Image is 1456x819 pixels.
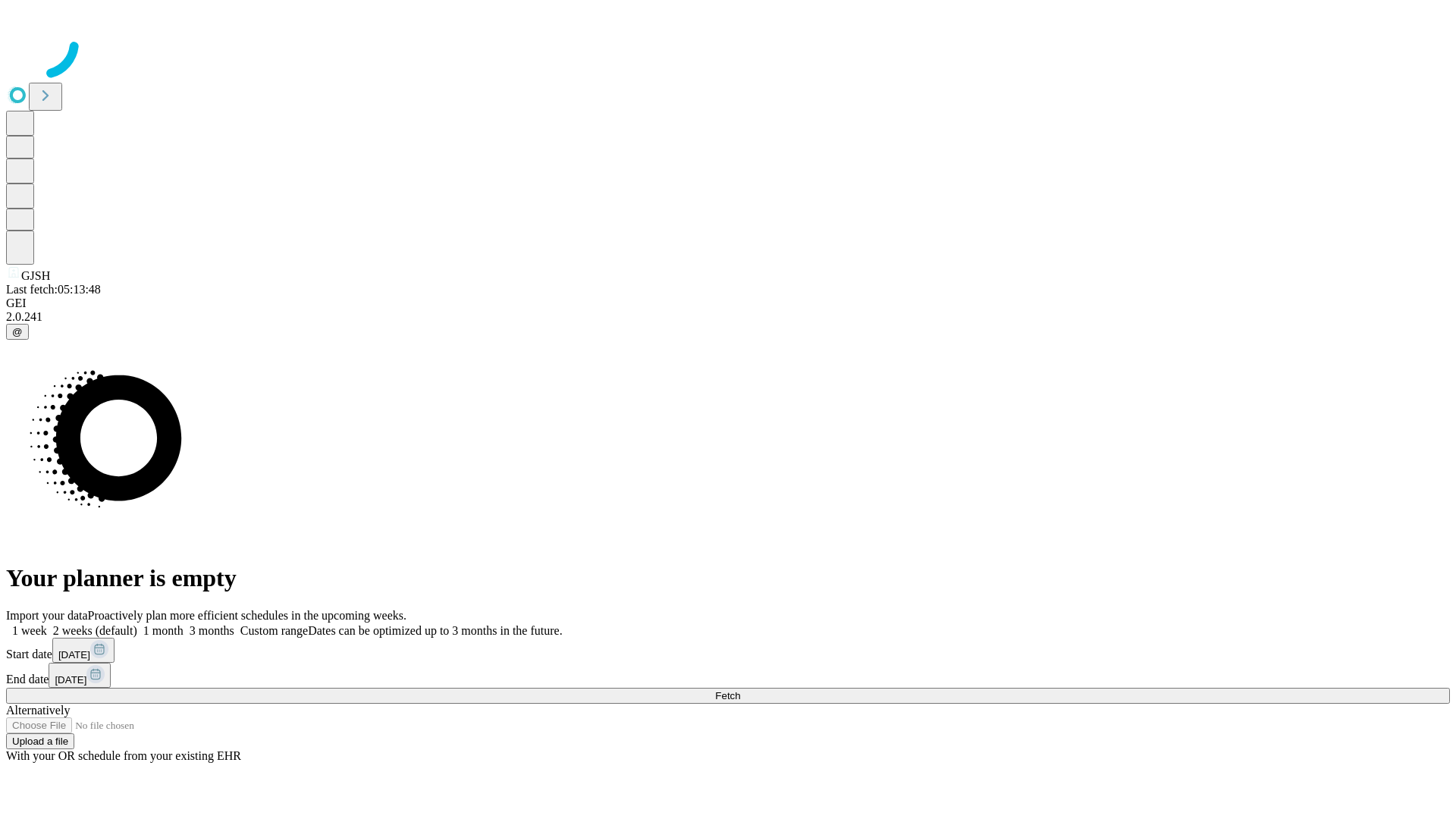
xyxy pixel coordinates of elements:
[240,624,308,637] span: Custom range
[52,638,115,663] button: [DATE]
[49,663,111,688] button: [DATE]
[6,688,1450,704] button: Fetch
[88,609,406,622] span: Proactively plan more efficient schedules in the upcoming weeks.
[6,297,1450,310] div: GEI
[53,624,137,637] span: 2 weeks (default)
[6,609,88,622] span: Import your data
[6,310,1450,324] div: 2.0.241
[6,283,101,296] span: Last fetch: 05:13:48
[6,749,241,762] span: With your OR schedule from your existing EHR
[21,269,50,282] span: GJSH
[190,624,234,637] span: 3 months
[6,704,70,717] span: Alternatively
[58,649,90,661] span: [DATE]
[6,638,1450,663] div: Start date
[143,624,184,637] span: 1 month
[12,624,47,637] span: 1 week
[6,663,1450,688] div: End date
[12,326,23,337] span: @
[6,564,1450,592] h1: Your planner is empty
[715,690,740,701] span: Fetch
[6,733,74,749] button: Upload a file
[6,324,29,340] button: @
[308,624,562,637] span: Dates can be optimized up to 3 months in the future.
[55,674,86,686] span: [DATE]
